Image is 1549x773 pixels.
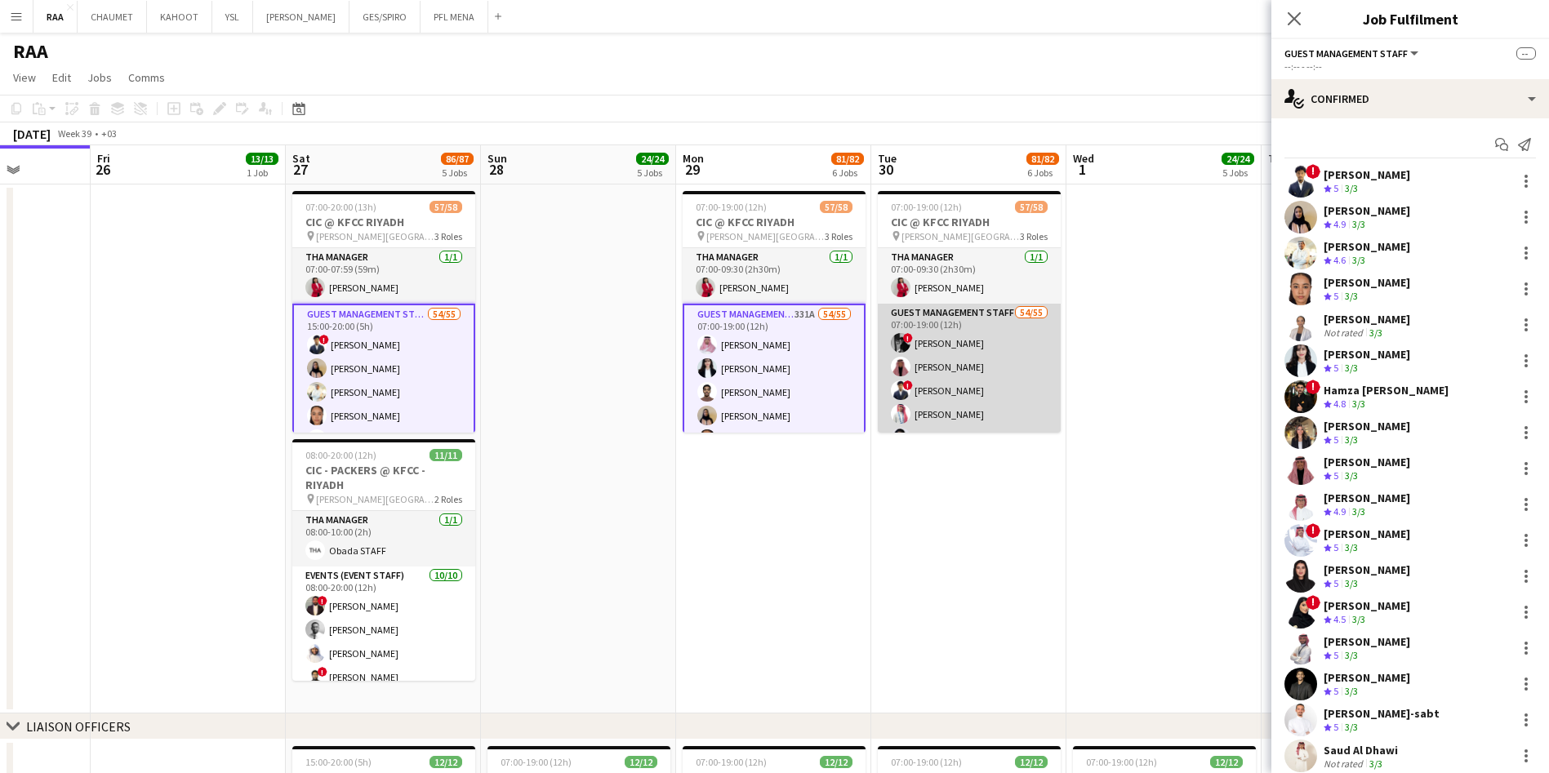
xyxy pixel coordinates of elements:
span: 57/58 [430,201,462,213]
app-skills-label: 3/3 [1345,433,1358,446]
button: KAHOOT [147,1,212,33]
span: [PERSON_NAME][GEOGRAPHIC_DATA] - [GEOGRAPHIC_DATA] [316,493,434,505]
app-skills-label: 3/3 [1369,757,1382,770]
span: 57/58 [820,201,852,213]
span: 81/82 [1026,153,1059,165]
div: [DATE] [13,126,51,142]
h3: CIC @ KFCC RIYADH [292,215,475,229]
span: 57/58 [1015,201,1048,213]
app-skills-label: 3/3 [1352,218,1365,230]
app-job-card: 08:00-20:00 (12h)11/11CIC - PACKERS @ KFCC - RIYADH [PERSON_NAME][GEOGRAPHIC_DATA] - [GEOGRAPHIC_... [292,439,475,681]
app-skills-label: 3/3 [1352,398,1365,410]
app-skills-label: 3/3 [1345,685,1358,697]
span: ! [1306,380,1320,394]
app-card-role: THA Manager1/108:00-10:00 (2h)Obada STAFF [292,511,475,566]
span: 27 [290,160,310,179]
button: Guest Management Staff [1284,47,1421,60]
button: CHAUMET [78,1,147,33]
app-skills-label: 3/3 [1345,290,1358,302]
span: 5 [1333,577,1338,589]
span: 2 Roles [434,493,462,505]
div: [PERSON_NAME] [1324,419,1410,433]
a: Comms [122,67,171,88]
span: 81/82 [831,153,864,165]
span: 4.6 [1333,254,1346,266]
span: Comms [128,70,165,85]
button: [PERSON_NAME] [253,1,349,33]
app-job-card: 07:00-20:00 (13h)57/58CIC @ KFCC RIYADH [PERSON_NAME][GEOGRAPHIC_DATA]3 RolesTHA Manager1/107:00-... [292,191,475,433]
div: [PERSON_NAME] [1324,203,1410,218]
span: 11/11 [430,449,462,461]
span: Fri [97,151,110,166]
span: ! [903,333,913,343]
app-skills-label: 3/3 [1352,613,1365,625]
span: 5 [1333,290,1338,302]
div: [PERSON_NAME] [1324,634,1410,649]
span: 30 [875,160,897,179]
span: 29 [680,160,704,179]
span: Sat [292,151,310,166]
span: 12/12 [1015,756,1048,768]
span: 12/12 [820,756,852,768]
span: Jobs [87,70,112,85]
span: ! [318,596,327,606]
app-card-role: THA Manager1/107:00-09:30 (2h30m)[PERSON_NAME] [683,248,866,304]
div: [PERSON_NAME] [1324,455,1410,469]
button: GES/SPIRO [349,1,421,33]
div: 5 Jobs [1222,167,1253,179]
span: 2 [1266,160,1289,179]
div: LIAISON OFFICERS [26,718,131,735]
span: 28 [485,160,507,179]
button: PFL MENA [421,1,488,33]
span: 07:00-19:00 (12h) [891,756,962,768]
span: 5 [1333,433,1338,446]
span: 3 Roles [1020,230,1048,242]
div: 6 Jobs [832,167,863,179]
div: 5 Jobs [442,167,473,179]
div: 1 Job [247,167,278,179]
span: ! [1306,595,1320,610]
span: [PERSON_NAME][GEOGRAPHIC_DATA] [901,230,1020,242]
div: [PERSON_NAME] [1324,562,1410,577]
span: Week 39 [54,127,95,140]
div: Confirmed [1271,79,1549,118]
span: 13/13 [246,153,278,165]
span: 5 [1333,685,1338,697]
span: 4.9 [1333,505,1346,518]
app-skills-label: 3/3 [1345,362,1358,374]
app-skills-label: 3/3 [1345,541,1358,553]
app-skills-label: 3/3 [1345,469,1358,482]
span: 5 [1333,721,1338,733]
div: [PERSON_NAME] [1324,167,1410,182]
span: Edit [52,70,71,85]
span: 07:00-19:00 (12h) [891,201,962,213]
div: [PERSON_NAME] [1324,491,1410,505]
div: 5 Jobs [637,167,668,179]
div: [PERSON_NAME] [1324,598,1410,613]
span: ! [319,335,329,344]
button: YSL [212,1,253,33]
span: 4.8 [1333,398,1346,410]
span: 07:00-20:00 (13h) [305,201,376,213]
app-skills-label: 3/3 [1369,327,1382,339]
h1: RAA [13,39,48,64]
span: 4.5 [1333,613,1346,625]
span: [PERSON_NAME][GEOGRAPHIC_DATA] [706,230,825,242]
span: Thu [1268,151,1289,166]
app-skills-label: 3/3 [1345,721,1358,733]
div: Not rated [1324,757,1366,770]
span: Sun [487,151,507,166]
span: ! [903,380,913,390]
span: 5 [1333,649,1338,661]
span: -- [1516,47,1536,60]
app-skills-label: 3/3 [1352,505,1365,518]
span: 12/12 [625,756,657,768]
span: 5 [1333,469,1338,482]
app-job-card: 07:00-19:00 (12h)57/58CIC @ KFCC RIYADH [PERSON_NAME][GEOGRAPHIC_DATA]3 RolesTHA Manager1/107:00-... [878,191,1061,433]
div: 07:00-19:00 (12h)57/58CIC @ KFCC RIYADH [PERSON_NAME][GEOGRAPHIC_DATA]3 RolesTHA Manager1/107:00-... [683,191,866,433]
div: [PERSON_NAME] [1324,312,1410,327]
app-skills-label: 3/3 [1345,182,1358,194]
span: Mon [683,151,704,166]
h3: CIC @ KFCC RIYADH [878,215,1061,229]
